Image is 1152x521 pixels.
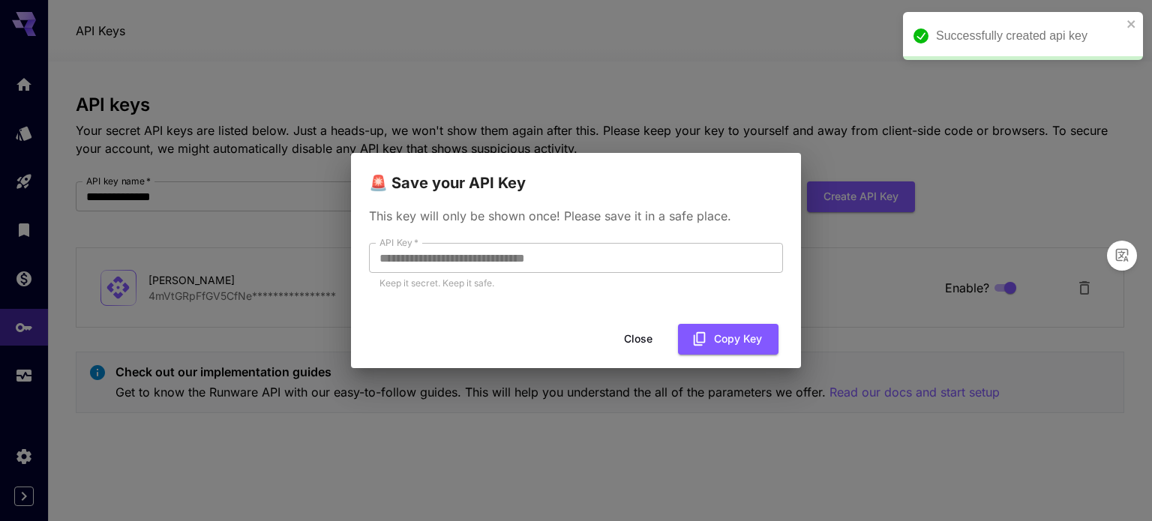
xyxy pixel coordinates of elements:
button: Copy Key [678,324,778,355]
p: Keep it secret. Keep it safe. [379,276,772,291]
h2: 🚨 Save your API Key [351,153,801,195]
button: Close [604,324,672,355]
div: Successfully created api key [936,27,1122,45]
label: API Key [379,236,418,249]
p: This key will only be shown once! Please save it in a safe place. [369,207,783,225]
button: close [1126,18,1137,30]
